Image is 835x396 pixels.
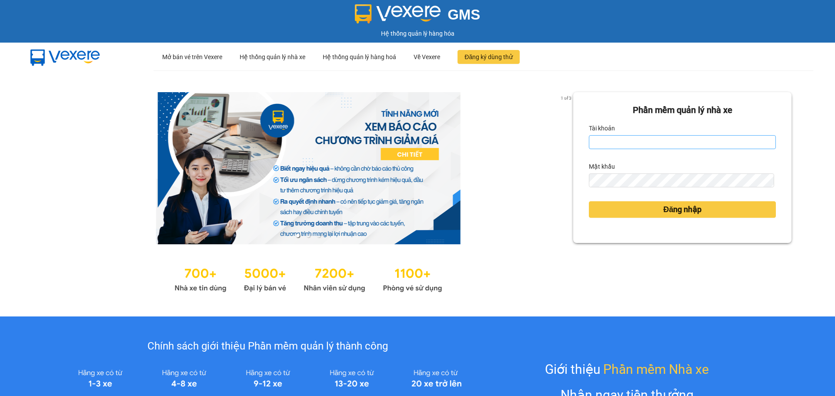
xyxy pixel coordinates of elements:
[240,43,305,71] div: Hệ thống quản lý nhà xe
[589,173,774,187] input: Mật khẩu
[355,13,481,20] a: GMS
[458,50,520,64] button: Đăng ký dùng thử
[589,201,776,218] button: Đăng nhập
[355,4,441,23] img: logo 2
[589,103,776,117] div: Phần mềm quản lý nhà xe
[663,203,701,216] span: Đăng nhập
[561,92,573,244] button: next slide / item
[296,234,300,237] li: slide item 1
[58,338,477,355] div: Chính sách giới thiệu Phần mềm quản lý thành công
[174,262,442,295] img: Statistics.png
[589,135,776,149] input: Tài khoản
[317,234,321,237] li: slide item 3
[22,43,109,71] img: mbUUG5Q.png
[2,29,833,38] div: Hệ thống quản lý hàng hóa
[603,359,709,379] span: Phần mềm Nhà xe
[448,7,480,23] span: GMS
[464,52,513,62] span: Đăng ký dùng thử
[545,359,709,379] div: Giới thiệu
[414,43,440,71] div: Về Vexere
[558,92,573,103] p: 1 of 3
[162,43,222,71] div: Mở bán vé trên Vexere
[589,121,615,135] label: Tài khoản
[589,160,615,173] label: Mật khẩu
[43,92,56,244] button: previous slide / item
[323,43,396,71] div: Hệ thống quản lý hàng hoá
[307,234,310,237] li: slide item 2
